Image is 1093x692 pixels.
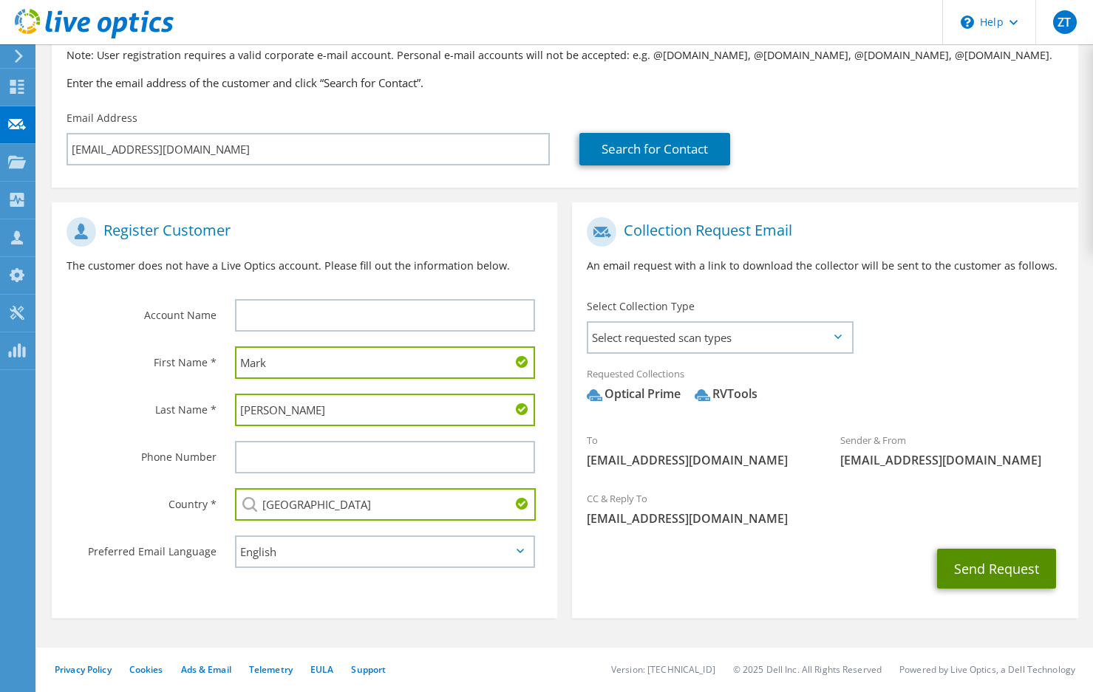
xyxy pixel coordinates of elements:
span: [EMAIL_ADDRESS][DOMAIN_NAME] [840,452,1063,468]
h1: Collection Request Email [587,217,1055,247]
a: Cookies [129,663,163,676]
h3: Enter the email address of the customer and click “Search for Contact”. [67,75,1063,91]
p: Note: User registration requires a valid corporate e-mail account. Personal e-mail accounts will ... [67,47,1063,64]
label: Phone Number [67,441,217,465]
p: An email request with a link to download the collector will be sent to the customer as follows. [587,258,1063,274]
p: The customer does not have a Live Optics account. Please fill out the information below. [67,258,542,274]
div: To [572,425,825,476]
label: Account Name [67,299,217,323]
div: Requested Collections [572,358,1077,417]
label: Last Name * [67,394,217,417]
span: Select requested scan types [588,323,851,352]
div: Sender & From [825,425,1078,476]
label: Country * [67,488,217,512]
div: RVTools [695,386,757,402]
h1: Register Customer [67,217,535,247]
svg: \n [961,16,974,29]
a: Support [351,663,386,676]
a: Search for Contact [579,133,730,165]
li: Version: [TECHNICAL_ID] [611,663,715,676]
div: Optical Prime [587,386,681,402]
a: Privacy Policy [55,663,112,676]
li: Powered by Live Optics, a Dell Technology [899,663,1075,676]
a: EULA [310,663,333,676]
a: Telemetry [249,663,293,676]
span: [EMAIL_ADDRESS][DOMAIN_NAME] [587,510,1063,527]
span: ZT [1053,10,1077,34]
label: Email Address [67,111,137,126]
li: © 2025 Dell Inc. All Rights Reserved [733,663,882,676]
a: Ads & Email [181,663,231,676]
label: First Name * [67,346,217,370]
label: Preferred Email Language [67,535,217,559]
button: Send Request [937,549,1056,589]
div: CC & Reply To [572,483,1077,534]
label: Select Collection Type [587,299,695,314]
span: [EMAIL_ADDRESS][DOMAIN_NAME] [587,452,810,468]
